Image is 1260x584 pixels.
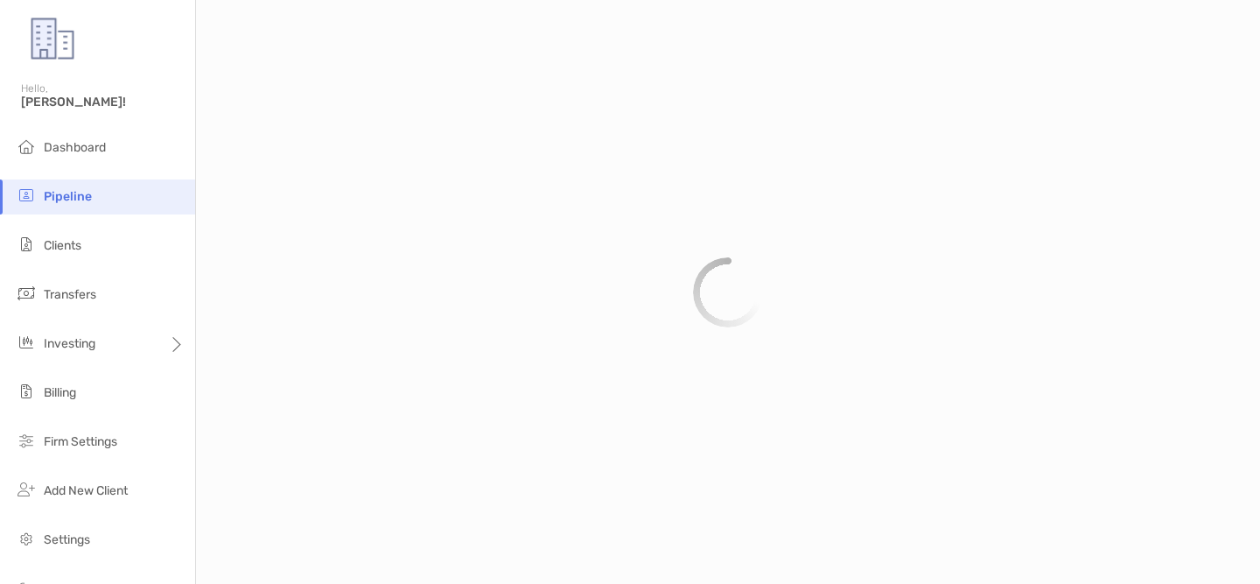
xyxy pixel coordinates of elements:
[16,332,37,353] img: investing icon
[44,434,117,449] span: Firm Settings
[16,479,37,500] img: add_new_client icon
[44,287,96,302] span: Transfers
[16,430,37,451] img: firm-settings icon
[44,189,92,204] span: Pipeline
[16,136,37,157] img: dashboard icon
[16,528,37,549] img: settings icon
[44,336,95,351] span: Investing
[16,283,37,304] img: transfers icon
[16,381,37,402] img: billing icon
[16,185,37,206] img: pipeline icon
[21,95,185,109] span: [PERSON_NAME]!
[44,385,76,400] span: Billing
[16,234,37,255] img: clients icon
[44,483,128,498] span: Add New Client
[44,532,90,547] span: Settings
[21,7,84,70] img: Zoe Logo
[44,140,106,155] span: Dashboard
[44,238,81,253] span: Clients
